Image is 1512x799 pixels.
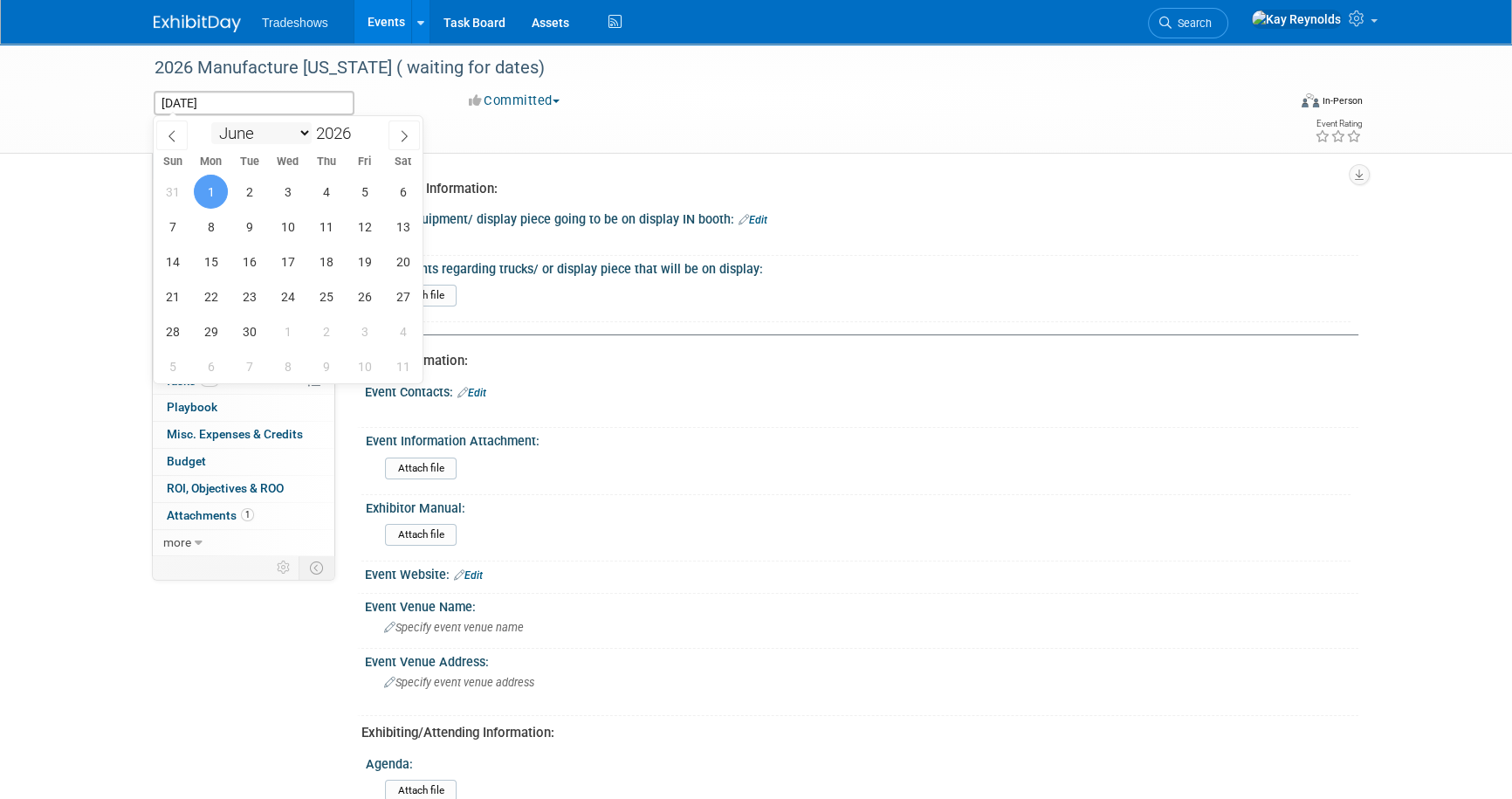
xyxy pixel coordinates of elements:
img: Kay Reynolds [1251,10,1342,29]
span: July 7, 2026 [232,349,266,383]
span: June 6, 2026 [386,175,420,209]
td: Toggle Event Tabs [299,556,335,579]
a: Edit [454,569,483,582]
span: Mon [192,156,230,168]
span: July 5, 2026 [155,349,189,383]
div: Event Venue Address: [365,649,1358,671]
div: Equipment Information: [361,180,1345,198]
span: June 18, 2026 [309,245,343,279]
span: July 8, 2026 [271,349,305,383]
span: June 2, 2026 [232,175,266,209]
div: Attachments regarding trucks/ or display piece that will be on display: [366,256,1350,278]
span: Tue [230,156,269,168]
span: July 1, 2026 [271,314,305,348]
span: June 17, 2026 [271,245,305,279]
span: June 23, 2026 [232,279,266,313]
input: Event Start Date - End Date [154,91,354,115]
span: Specify event venue name [384,621,524,634]
div: Exhibiting/Attending Information: [361,724,1345,742]
span: Wed [269,156,307,168]
span: June 5, 2026 [347,175,381,209]
span: June 16, 2026 [232,245,266,279]
span: June 30, 2026 [232,314,266,348]
span: June 26, 2026 [347,279,381,313]
span: May 31, 2026 [155,175,189,209]
span: June 1, 2026 [194,175,228,209]
span: June 22, 2026 [194,279,228,313]
img: ExhibitDay [154,15,241,32]
span: June 3, 2026 [271,175,305,209]
div: Trucks/Equipment/ display piece going to be on display IN booth: [365,206,1358,229]
span: June 4, 2026 [309,175,343,209]
span: Sun [154,156,192,168]
span: Tasks [165,374,219,388]
span: Tradeshows [262,16,328,30]
span: Misc. Expenses & Credits [167,427,303,441]
span: Fri [346,156,384,168]
span: June 21, 2026 [155,279,189,313]
span: Budget [167,454,206,468]
span: June 8, 2026 [194,210,228,244]
a: Budget [153,449,334,475]
span: July 11, 2026 [386,349,420,383]
a: Attachments1 [153,503,334,529]
span: 0% [200,374,219,387]
a: Playbook [153,395,334,421]
span: June 19, 2026 [347,245,381,279]
span: Specify event venue address [384,676,534,689]
span: June 7, 2026 [155,210,189,244]
a: Edit [739,214,767,226]
span: Thu [307,156,346,168]
span: June 24, 2026 [271,279,305,313]
span: July 10, 2026 [347,349,381,383]
span: July 3, 2026 [347,314,381,348]
span: July 2, 2026 [309,314,343,348]
span: 1 [241,508,254,521]
div: Event Information Attachment: [366,428,1350,450]
img: Format-Inperson.png [1302,93,1319,107]
span: June 10, 2026 [271,210,305,244]
a: Search [1148,8,1228,38]
span: June 20, 2026 [386,245,420,279]
span: July 9, 2026 [309,349,343,383]
span: June 9, 2026 [232,210,266,244]
span: June 15, 2026 [194,245,228,279]
span: June 28, 2026 [155,314,189,348]
div: Event Venue Name: [365,594,1358,616]
select: Month [211,122,312,144]
div: Event Website: [365,561,1358,584]
input: Year [312,123,364,143]
span: July 4, 2026 [386,314,420,348]
span: June 14, 2026 [155,245,189,279]
span: Attachments [167,508,254,522]
span: June 27, 2026 [386,279,420,313]
a: ROI, Objectives & ROO [153,476,334,502]
div: Exhibitor Manual: [366,495,1350,517]
div: In-Person [1322,94,1363,107]
div: Event Rating [1315,120,1362,128]
div: 2026 Manufacture [US_STATE] ( waiting for dates) [148,52,1260,84]
td: Personalize Event Tab Strip [269,556,299,579]
span: ROI, Objectives & ROO [167,481,284,495]
span: more [163,535,191,549]
span: June 25, 2026 [309,279,343,313]
span: Sat [384,156,423,168]
button: Committed [463,92,567,110]
div: Event Format [1183,91,1363,117]
span: Playbook [167,400,217,414]
span: June 13, 2026 [386,210,420,244]
span: July 6, 2026 [194,349,228,383]
a: more [153,530,334,556]
a: Misc. Expenses & Credits [153,422,334,448]
span: June 29, 2026 [194,314,228,348]
span: Search [1172,17,1212,30]
div: Event Information: [361,352,1345,370]
span: June 12, 2026 [347,210,381,244]
div: Agenda: [366,751,1350,773]
div: Event Contacts: [365,379,1358,402]
span: June 11, 2026 [309,210,343,244]
a: Edit [457,387,486,399]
